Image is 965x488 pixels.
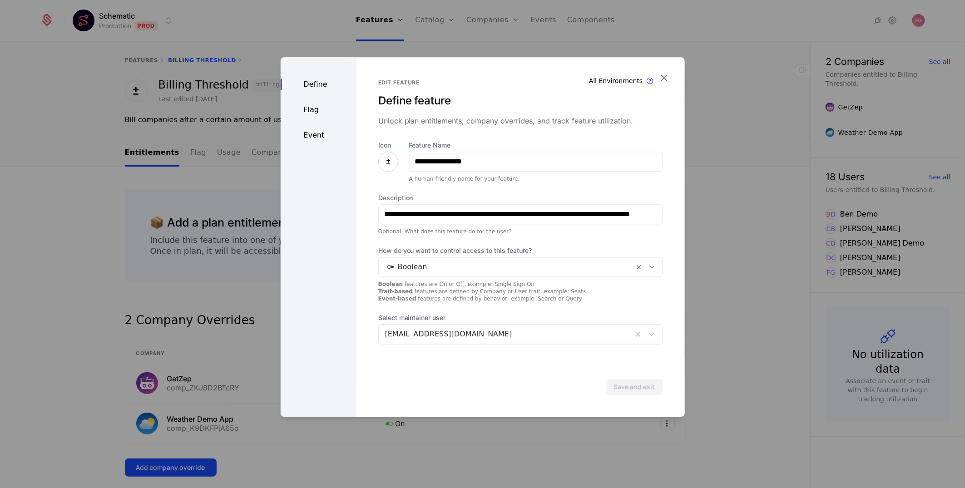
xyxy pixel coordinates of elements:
div: All Environments [589,76,643,85]
div: Define feature [378,94,663,108]
div: Optional. What does this feature do for the user? [378,228,663,235]
strong: Event-based [378,296,416,302]
span: How do you want to control access to this feature? [378,246,663,255]
strong: Boolean [378,281,403,287]
label: Description [378,193,663,202]
button: Save and exit [606,379,663,395]
div: Flag [281,104,356,115]
div: features are On or Off, example: Single Sign On features are defined by Company or User trait, ex... [378,281,663,302]
div: Define [281,79,356,90]
div: Unlock plan entitlements, company overrides, and track feature utilization. [378,115,663,126]
span: Select maintainer user [378,313,663,322]
div: Edit feature [378,79,663,86]
div: A human-friendly name for your feature. [409,175,663,182]
label: Icon [378,141,398,150]
strong: Trait-based [378,288,413,295]
label: Feature Name [409,141,663,150]
div: Event [281,130,356,141]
